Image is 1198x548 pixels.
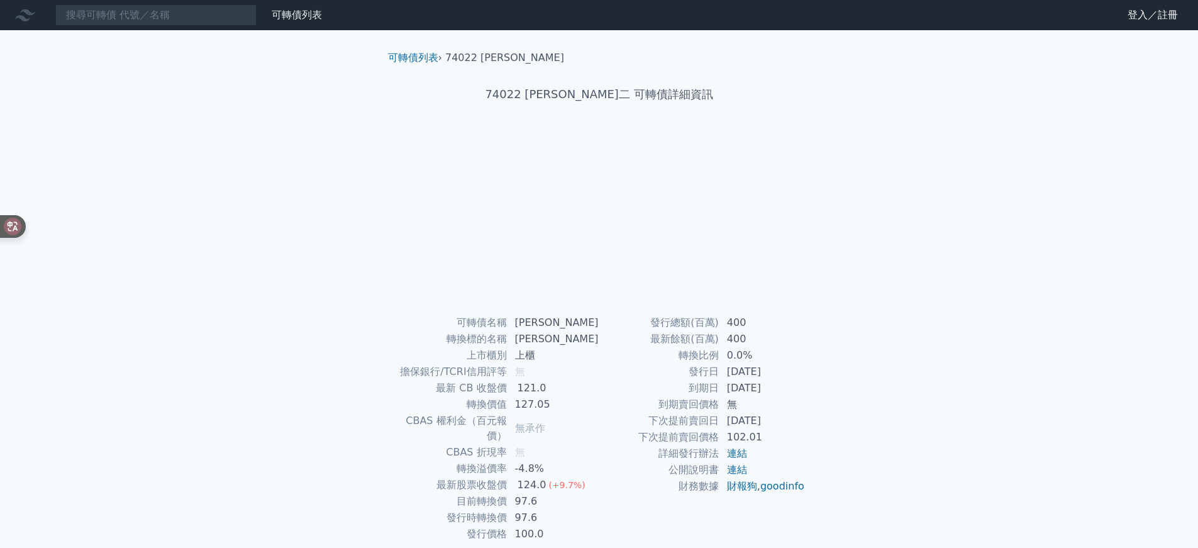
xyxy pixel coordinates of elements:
li: 74022 [PERSON_NAME] [445,50,564,65]
td: 97.6 [507,493,599,510]
td: 上櫃 [507,347,599,364]
input: 搜尋可轉債 代號／名稱 [55,4,257,26]
td: 轉換溢價率 [393,461,507,477]
td: 財務數據 [599,478,719,495]
span: (+9.7%) [548,480,585,490]
td: 發行總額(百萬) [599,315,719,331]
td: 轉換標的名稱 [393,331,507,347]
div: 121.0 [515,381,549,396]
td: 轉換比例 [599,347,719,364]
td: 127.05 [507,396,599,413]
td: 可轉債名稱 [393,315,507,331]
td: 最新 CB 收盤價 [393,380,507,396]
td: [DATE] [719,413,806,429]
td: [DATE] [719,380,806,396]
td: 下次提前賣回價格 [599,429,719,445]
td: 詳細發行辦法 [599,445,719,462]
a: 登入／註冊 [1118,5,1188,25]
td: 0.0% [719,347,806,364]
td: 最新餘額(百萬) [599,331,719,347]
td: 轉換價值 [393,396,507,413]
td: 下次提前賣回日 [599,413,719,429]
td: CBAS 權利金（百元報價） [393,413,507,444]
h1: 74022 [PERSON_NAME]二 可轉債詳細資訊 [378,86,821,103]
span: 無 [515,366,525,377]
td: 公開說明書 [599,462,719,478]
a: 可轉債列表 [388,52,438,64]
td: , [719,478,806,495]
td: 無 [719,396,806,413]
a: 連結 [727,464,747,476]
td: 400 [719,315,806,331]
td: 擔保銀行/TCRI信用評等 [393,364,507,380]
td: 100.0 [507,526,599,542]
td: 發行時轉換價 [393,510,507,526]
td: 發行日 [599,364,719,380]
td: 到期賣回價格 [599,396,719,413]
td: 發行價格 [393,526,507,542]
a: goodinfo [760,480,804,492]
span: 無承作 [515,422,545,434]
td: 97.6 [507,510,599,526]
td: [PERSON_NAME] [507,331,599,347]
span: 無 [515,446,525,458]
li: › [388,50,442,65]
div: 124.0 [515,478,549,493]
a: 可轉債列表 [272,9,322,21]
td: 400 [719,331,806,347]
td: 目前轉換價 [393,493,507,510]
td: [PERSON_NAME] [507,315,599,331]
td: -4.8% [507,461,599,477]
a: 財報狗 [727,480,757,492]
td: 最新股票收盤價 [393,477,507,493]
td: 上市櫃別 [393,347,507,364]
td: 102.01 [719,429,806,445]
td: [DATE] [719,364,806,380]
a: 連結 [727,447,747,459]
td: 到期日 [599,380,719,396]
td: CBAS 折現率 [393,444,507,461]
